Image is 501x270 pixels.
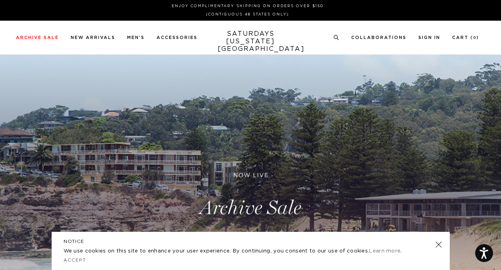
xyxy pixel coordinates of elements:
a: Archive Sale [16,35,59,40]
a: SATURDAYS[US_STATE][GEOGRAPHIC_DATA] [218,30,283,53]
a: Sign In [418,35,440,40]
a: Collaborations [351,35,406,40]
a: Cart (0) [452,35,479,40]
p: (Contiguous 48 States Only) [19,12,476,17]
small: 0 [473,36,476,40]
a: Accept [64,258,87,262]
p: Enjoy Complimentary Shipping on Orders Over $150 [19,3,476,9]
a: New Arrivals [71,35,115,40]
p: We use cookies on this site to enhance your user experience. By continuing, you consent to our us... [64,247,410,255]
a: Learn more [369,249,400,254]
a: Men's [127,35,145,40]
h5: NOTICE [64,238,438,245]
a: Accessories [157,35,197,40]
